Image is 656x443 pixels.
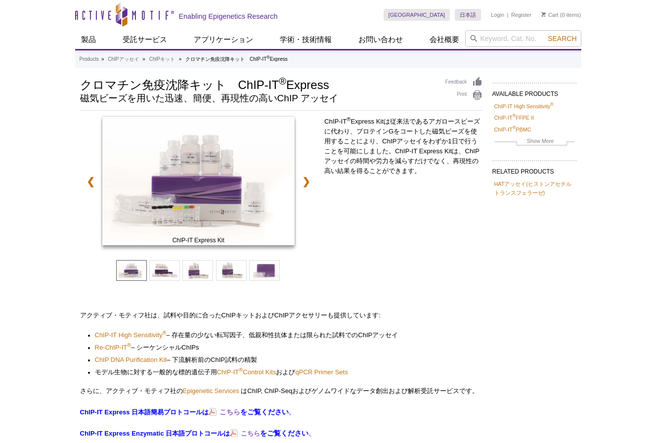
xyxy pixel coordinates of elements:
[492,160,576,178] h2: RELATED PRODUCTS
[494,179,574,197] a: HATアッセイ(ヒストンアセチルトランスフェラーゼ)
[80,311,381,319] span: アクティブ・モティフ社は、試料や目的に合った キットおよび アクセサリーも提供しています:
[308,429,315,437] span: 。
[279,76,286,87] sup: ®
[347,116,350,122] sup: ®
[95,330,163,340] a: ChIP-IT High Sensitivity
[95,355,167,365] a: ChIP DNA Purification Kit
[241,430,260,437] strong: こちら
[513,114,516,119] sup: ®
[289,408,296,416] span: 。
[548,35,576,43] span: Search
[217,368,276,376] span: ChIP-IT Control Kits
[75,30,102,49] a: 製品
[445,77,482,88] a: Feedback
[274,311,289,319] span: ChIP
[511,11,531,18] a: Register
[80,94,436,103] h2: 磁気ビーズを用いた迅速、簡便、再現性の高いChIP アッセイ
[102,117,295,248] a: ChIP-IT Express Kit
[247,387,292,395] span: ChIP, ChIP-Seq
[491,11,504,18] a: Login
[494,125,531,134] a: ChIP-IT®PBMC
[142,56,145,62] li: »
[494,113,534,122] a: ChIP-IT®FFPE II
[445,90,482,101] a: Print
[163,330,167,340] a: ®
[358,331,372,339] span: ChIP
[295,368,348,376] span: qPCR Primer Sets
[513,125,516,130] sup: ®
[163,331,398,339] span: – 存在量の少ない転写因子、低親和性抗体または限られた試料での アッセイ
[102,117,295,245] img: ChIP-IT Express Kit
[80,170,101,193] a: ❮
[492,83,576,100] h2: AVAILABLE PRODUCTS
[117,30,173,49] a: 受託サービス
[465,30,581,47] input: Keyword, Cat. No.
[95,343,131,353] a: Re-ChIP-IT®
[274,30,338,49] a: 学術・技術情報
[494,102,554,111] a: ChIP-IT High Sensitivity®
[95,331,163,339] span: ChIP-IT High Sensitivity
[541,11,559,18] a: Cart
[455,9,481,21] a: 日本語
[324,118,480,175] span: ChIP-IT Express Kitは従来法であるアガロースビーズに代わり、プロテインGをコートした磁気ビーズを使用することにより、ChIPアッセイをわずか1日で行うことを可能にしました。Ch...
[507,9,509,21] li: |
[183,387,239,395] a: Epigenetic Services
[292,387,479,395] span: およびゲノムワイドなデータ創出および解析受託サービスです。
[179,12,278,21] h2: Enabling Epigenetics Research
[103,235,293,245] span: ChIP-IT Express Kit
[179,56,182,62] li: »
[80,408,209,416] strong: ChIP-IT Express 日本語簡易プロトコールは
[295,367,348,377] a: qPCR Primer Sets
[181,344,199,351] span: ChIPs
[494,136,574,148] a: Show More
[80,55,99,64] a: Products
[95,356,167,363] span: ChIP DNA Purification Kit
[211,356,225,363] span: ChIP
[95,368,217,376] span: モデル生物に対する一般的な標的遺伝子用
[550,102,554,107] sup: ®
[80,387,183,395] span: さらに、アクティブ・モティフ社の
[80,430,230,437] strong: ChIP-IT Express Enzymatic 日本語プロトコールは
[296,170,317,193] a: ❯
[230,429,260,438] a: こちら
[424,30,465,49] a: 会社概要
[545,34,579,43] button: Search
[127,342,131,348] sup: ®
[221,311,236,319] span: ChIP
[217,367,276,377] a: ChIP-IT®Control Kits
[80,77,436,91] h1: クロマチン免疫沈降キット ChIP-IT Express
[188,30,259,49] a: アプリケーション
[167,356,257,363] span: – 下流解析前の 試料の精製
[541,9,581,21] li: (0 items)
[163,330,167,336] sup: ®
[209,407,240,417] a: こちら
[240,408,289,416] span: をご覧ください
[219,408,240,416] strong: こちら
[108,55,138,64] a: ChIPアッセイ
[149,55,175,64] a: ChIPキット
[95,344,131,351] span: Re-ChIP-IT
[131,344,199,351] span: – シーケンシャル
[384,9,450,21] a: [GEOGRAPHIC_DATA]
[266,55,269,60] sup: ®
[239,367,243,373] sup: ®
[185,56,288,62] li: クロマチン免疫沈降キット ChIP-IT Express
[352,30,409,49] a: お問い合わせ
[276,368,295,376] span: および
[241,387,247,395] span: は
[101,56,104,62] li: »
[260,429,308,437] span: をご覧ください
[541,12,546,17] img: Your Cart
